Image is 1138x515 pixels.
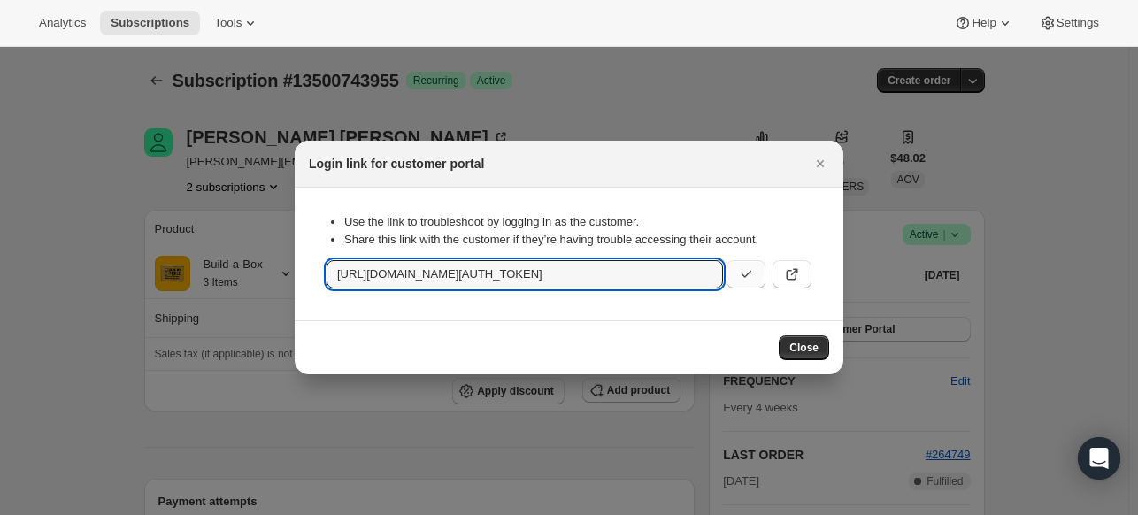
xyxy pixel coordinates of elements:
span: Settings [1057,16,1099,30]
span: Analytics [39,16,86,30]
button: Settings [1028,11,1110,35]
span: Close [789,341,819,355]
li: Share this link with the customer if they’re having trouble accessing their account. [344,231,811,249]
div: Open Intercom Messenger [1078,437,1120,480]
li: Use the link to troubleshoot by logging in as the customer. [344,213,811,231]
span: Tools [214,16,242,30]
button: Analytics [28,11,96,35]
button: Subscriptions [100,11,200,35]
button: Close [808,151,833,176]
span: Help [972,16,996,30]
h2: Login link for customer portal [309,155,484,173]
button: Close [779,335,829,360]
button: Help [943,11,1024,35]
button: Tools [204,11,270,35]
span: Subscriptions [111,16,189,30]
